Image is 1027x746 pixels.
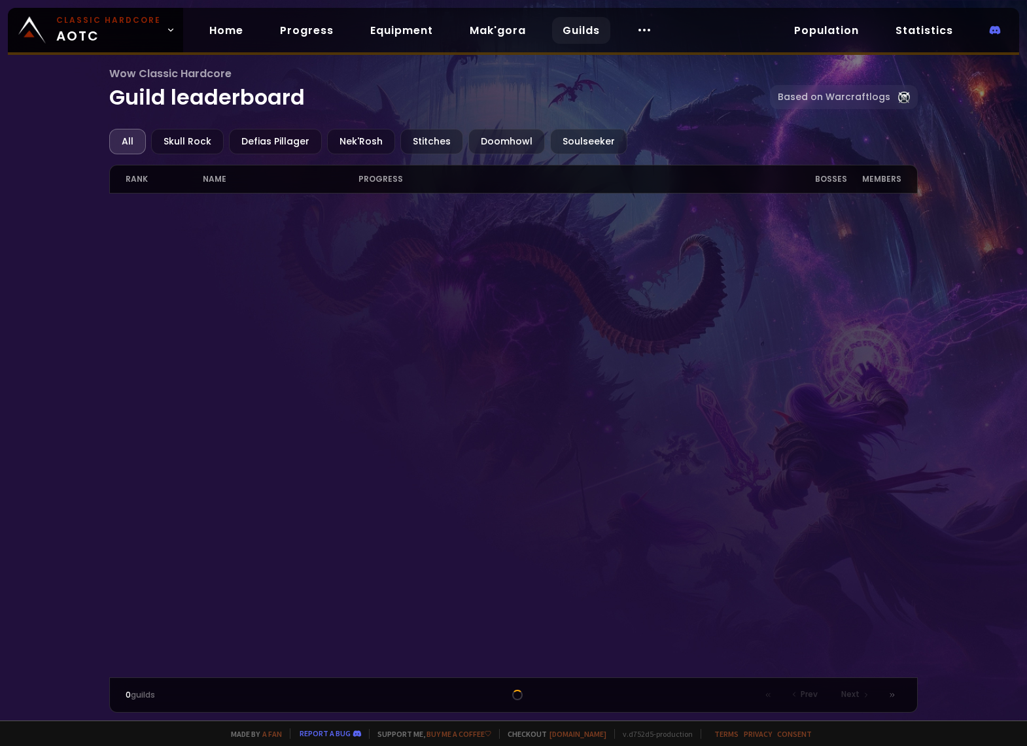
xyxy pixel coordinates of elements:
[56,14,161,26] small: Classic Hardcore
[229,129,322,154] div: Defias Pillager
[770,85,918,109] a: Based on Warcraftlogs
[468,129,545,154] div: Doomhowl
[203,165,358,193] div: name
[898,92,910,103] img: Warcraftlog
[885,17,964,44] a: Statistics
[614,729,693,739] span: v. d752d5 - production
[327,129,395,154] div: Nek'Rosh
[801,688,818,700] span: Prev
[270,17,344,44] a: Progress
[56,14,161,46] span: AOTC
[550,129,627,154] div: Soulseeker
[8,8,183,52] a: Classic HardcoreAOTC
[847,165,901,193] div: members
[109,129,146,154] div: All
[126,689,131,700] span: 0
[360,17,444,44] a: Equipment
[841,688,860,700] span: Next
[785,165,847,193] div: Bosses
[744,729,772,739] a: Privacy
[714,729,739,739] a: Terms
[109,65,771,82] span: Wow Classic Hardcore
[262,729,282,739] a: a fan
[784,17,869,44] a: Population
[459,17,536,44] a: Mak'gora
[223,729,282,739] span: Made by
[300,728,351,738] a: Report a bug
[199,17,254,44] a: Home
[126,689,320,701] div: guilds
[552,17,610,44] a: Guilds
[777,729,812,739] a: Consent
[499,729,606,739] span: Checkout
[369,729,491,739] span: Support me,
[358,165,786,193] div: progress
[400,129,463,154] div: Stitches
[126,165,203,193] div: rank
[109,65,771,113] h1: Guild leaderboard
[426,729,491,739] a: Buy me a coffee
[549,729,606,739] a: [DOMAIN_NAME]
[151,129,224,154] div: Skull Rock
